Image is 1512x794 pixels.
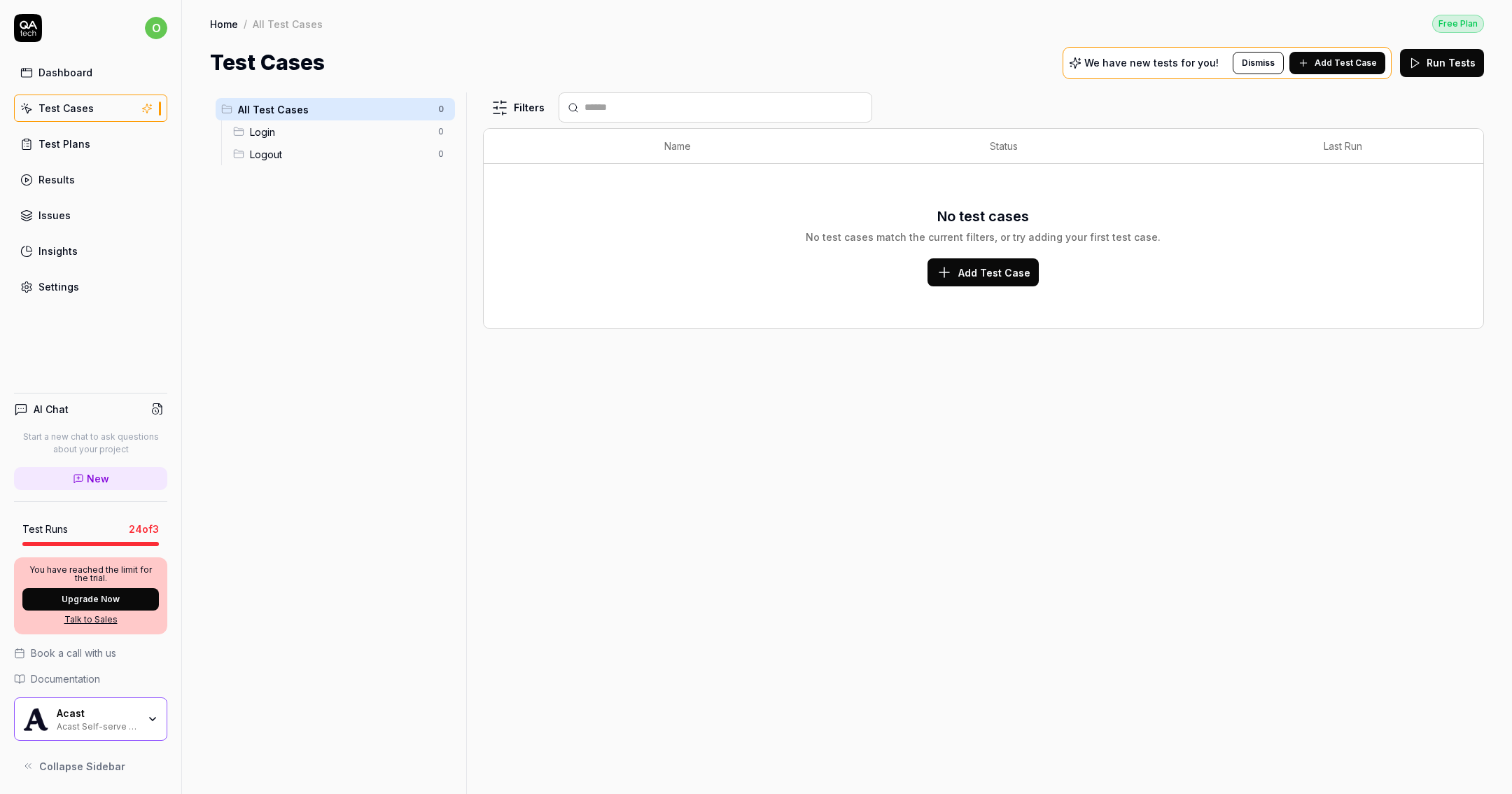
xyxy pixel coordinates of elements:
[1289,52,1385,74] button: Add Test Case
[38,244,78,258] div: Insights
[14,671,167,686] a: Documentation
[31,646,116,660] span: Book a call with us
[210,47,325,78] h1: Test Cases
[14,752,167,780] button: Collapse Sidebar
[1233,52,1284,74] button: Dismiss
[38,279,79,294] div: Settings
[250,147,430,162] span: Logout
[227,143,455,165] div: Drag to reorderLogout0
[145,17,167,39] span: o
[22,523,68,536] h5: Test Runs
[14,59,167,86] a: Dashboard
[38,101,94,116] div: Test Cases
[22,613,159,626] a: Talk to Sales
[14,273,167,300] a: Settings
[1310,129,1455,164] th: Last Run
[34,402,69,417] h4: AI Chat
[39,759,125,774] span: Collapse Sidebar
[38,208,71,223] div: Issues
[87,471,109,486] span: New
[14,130,167,158] a: Test Plans
[38,137,90,151] div: Test Plans
[14,431,167,456] p: Start a new chat to ask questions about your project
[14,467,167,490] a: New
[14,202,167,229] a: Issues
[1432,15,1484,33] div: Free Plan
[244,17,247,31] div: /
[57,720,138,731] div: Acast Self-serve (old project)
[650,129,976,164] th: Name
[145,14,167,42] button: o
[14,166,167,193] a: Results
[22,566,159,583] p: You have reached the limit for the trial.
[958,265,1030,280] span: Add Test Case
[433,123,449,140] span: 0
[38,65,92,80] div: Dashboard
[250,125,430,139] span: Login
[14,95,167,122] a: Test Cases
[14,646,167,660] a: Book a call with us
[31,671,100,686] span: Documentation
[433,146,449,162] span: 0
[14,697,167,741] button: Acast LogoAcastAcast Self-serve (old project)
[38,172,75,187] div: Results
[483,94,553,122] button: Filters
[57,707,138,720] div: Acast
[937,206,1029,227] h3: No test cases
[806,230,1161,244] div: No test cases match the current filters, or try adding your first test case.
[253,17,323,31] div: All Test Cases
[1432,14,1484,33] button: Free Plan
[976,129,1310,164] th: Status
[23,706,48,732] img: Acast Logo
[129,522,159,536] span: 24 of 3
[1084,58,1219,68] p: We have new tests for you!
[227,120,455,143] div: Drag to reorderLogin0
[433,101,449,118] span: 0
[22,588,159,611] button: Upgrade Now
[238,102,430,117] span: All Test Cases
[927,258,1039,286] button: Add Test Case
[14,237,167,265] a: Insights
[1315,57,1377,69] span: Add Test Case
[210,17,238,31] a: Home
